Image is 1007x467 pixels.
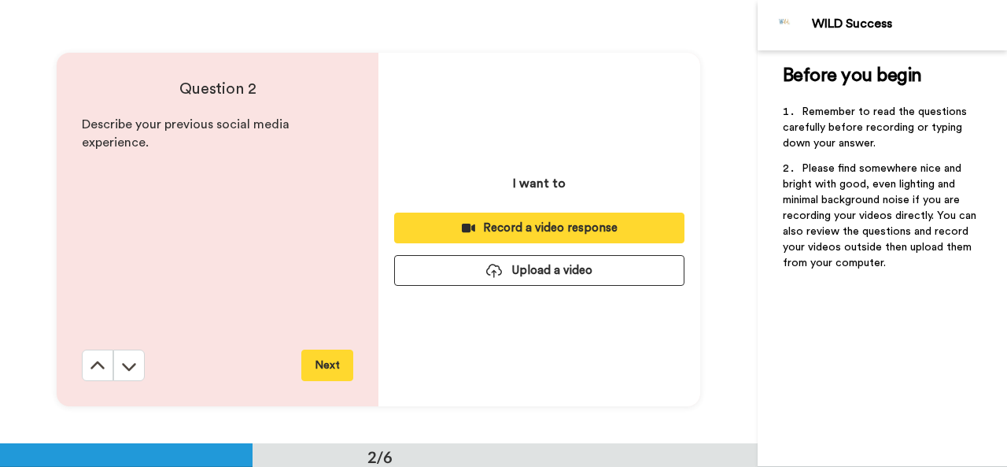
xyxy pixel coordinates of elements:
[812,17,1006,32] div: WILD Success
[783,106,970,149] span: Remember to read the questions carefully before recording or typing down your answer.
[783,66,922,85] span: Before you begin
[513,174,566,193] p: I want to
[394,213,684,243] button: Record a video response
[407,220,672,236] div: Record a video response
[82,78,353,100] h4: Question 2
[783,163,979,269] span: Please find somewhere nice and bright with good, even lighting and minimal background noise if yo...
[394,255,684,286] button: Upload a video
[766,6,804,44] img: Profile Image
[301,350,353,381] button: Next
[82,118,293,149] span: Describe your previous social media experience.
